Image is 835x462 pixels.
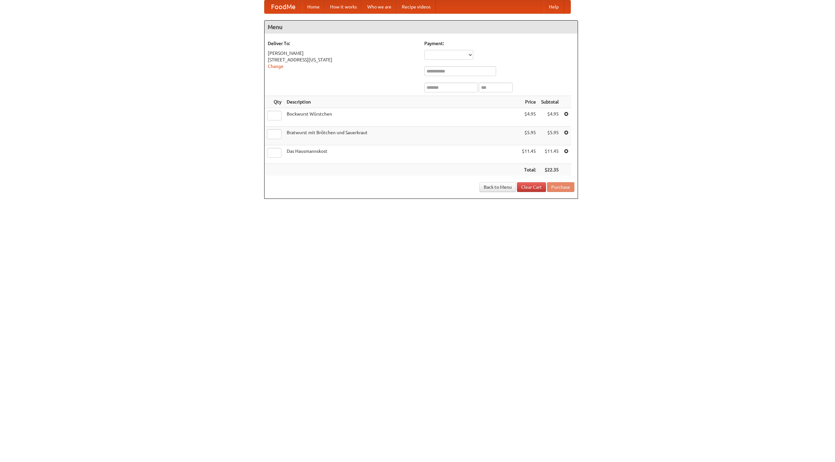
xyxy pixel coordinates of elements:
[284,145,519,164] td: Das Hausmannskost
[539,145,561,164] td: $11.45
[362,0,397,13] a: Who we are
[539,127,561,145] td: $5.95
[539,108,561,127] td: $4.95
[265,96,284,108] th: Qty
[519,145,539,164] td: $11.45
[479,182,516,192] a: Back to Menu
[547,182,574,192] button: Purchase
[519,164,539,176] th: Total:
[268,50,418,56] div: [PERSON_NAME]
[325,0,362,13] a: How it works
[268,64,283,69] a: Change
[424,40,574,47] h5: Payment:
[544,0,564,13] a: Help
[268,56,418,63] div: [STREET_ADDRESS][US_STATE]
[519,96,539,108] th: Price
[284,108,519,127] td: Bockwurst Würstchen
[265,0,302,13] a: FoodMe
[397,0,436,13] a: Recipe videos
[539,164,561,176] th: $22.35
[539,96,561,108] th: Subtotal
[302,0,325,13] a: Home
[284,96,519,108] th: Description
[265,21,578,34] h4: Menu
[284,127,519,145] td: Bratwurst mit Brötchen und Sauerkraut
[519,127,539,145] td: $5.95
[519,108,539,127] td: $4.95
[268,40,418,47] h5: Deliver To:
[517,182,546,192] a: Clear Cart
